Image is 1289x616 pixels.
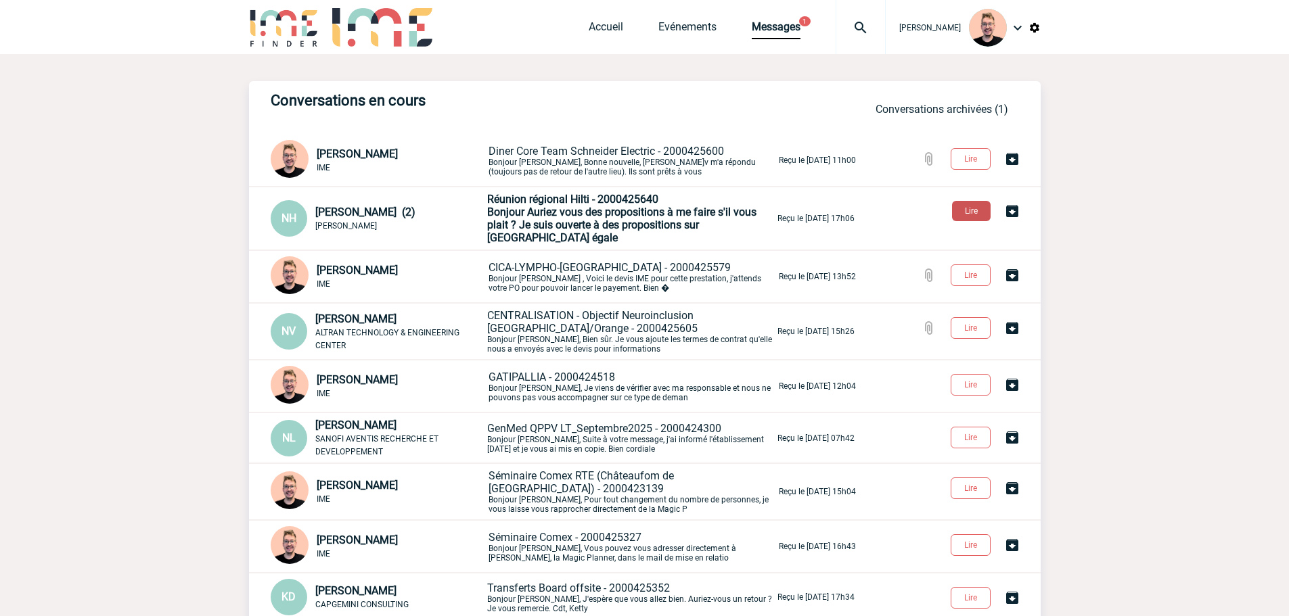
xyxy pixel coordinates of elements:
[1004,320,1020,336] img: Archiver la conversation
[951,427,991,448] button: Lire
[777,327,855,336] p: Reçu le [DATE] 15h26
[951,477,991,499] button: Lire
[799,16,811,26] button: 1
[940,430,1004,443] a: Lire
[940,321,1004,333] a: Lire
[1004,480,1020,496] img: Archiver la conversation
[487,422,721,435] span: GenMed QPPV LT_Septembre2025 - 2000424300
[317,389,330,398] span: IME
[489,531,641,544] span: Séminaire Comex - 2000425327
[489,469,674,495] span: Séminaire Comex RTE (Châteaufom de [GEOGRAPHIC_DATA]) - 2000423139
[940,268,1004,281] a: Lire
[489,531,776,563] p: Bonjour [PERSON_NAME], Vous pouvez vous adresser directement à [PERSON_NAME], la Magic Planner, d...
[487,582,670,594] span: Transferts Board offsite - 2000425352
[315,434,438,456] span: SANOFI AVENTIS RECHERCHE ET DEVELOPPEMENT
[281,212,296,224] span: NH
[271,590,855,602] a: KD [PERSON_NAME] CAPGEMINI CONSULTING Transferts Board offsite - 2000425352Bonjour [PERSON_NAME],...
[489,469,776,514] p: Bonjour [PERSON_NAME], Pour tout changement du nombre de personnes, je vous laisse vous rapproche...
[271,140,309,178] img: 129741-1.png
[1004,267,1020,283] img: Archiver la conversation
[271,539,856,552] a: [PERSON_NAME] IME Séminaire Comex - 2000425327Bonjour [PERSON_NAME], Vous pouvez vous adresser di...
[271,153,856,166] a: [PERSON_NAME] IME Diner Core Team Schneider Electric - 2000425600Bonjour [PERSON_NAME], Bonne nou...
[941,204,1004,216] a: Lire
[1004,429,1020,446] img: Archiver la conversation
[271,526,486,567] div: Conversation privée : Client - Agence
[271,526,309,564] img: 129741-1.png
[315,600,409,609] span: CAPGEMINI CONSULTING
[951,534,991,556] button: Lire
[271,431,855,444] a: NL [PERSON_NAME] SANOFI AVENTIS RECHERCHE ET DEVELOPPEMENT GenMed QPPV LT_Septembre2025 - 2000424...
[281,325,296,337] span: NV
[271,92,677,109] h3: Conversations en cours
[489,261,776,293] p: Bonjour [PERSON_NAME] , Voici le devis IME pour cette prestation, j'attends votre PO pour pouvoir...
[489,145,724,158] span: Diner Core Team Schneider Electric - 2000425600
[315,206,415,218] span: [PERSON_NAME] (2)
[317,549,330,559] span: IME
[752,20,800,39] a: Messages
[1004,203,1020,219] img: Archiver la conversation
[940,538,1004,550] a: Lire
[315,312,397,325] span: [PERSON_NAME]
[271,211,855,224] a: NH [PERSON_NAME] (2) [PERSON_NAME] Réunion régional Hilti - 2000425640Bonjour Auriez vous des pro...
[489,145,776,176] p: Bonjour [PERSON_NAME], Bonne nouvelle, [PERSON_NAME]v m'a répondu (toujours pas de retour de l'au...
[952,201,991,221] button: Lire
[271,484,856,497] a: [PERSON_NAME] IME Séminaire Comex RTE (Châteaufom de [GEOGRAPHIC_DATA]) - 2000423139Bonjour [PERS...
[940,377,1004,390] a: Lire
[779,381,856,391] p: Reçu le [DATE] 12h04
[779,542,856,551] p: Reçu le [DATE] 16h43
[282,431,296,444] span: NL
[940,590,1004,603] a: Lire
[271,471,309,509] img: 129741-1.png
[489,371,776,402] p: Bonjour [PERSON_NAME], Je viens de vérifier avec ma responsable et nous ne pouvons pas vous accom...
[489,371,615,383] span: GATIPALLIA - 2000424518
[271,324,855,337] a: NV [PERSON_NAME] ALTRAN TECHNOLOGY & ENGINEERING CENTER CENTRALISATION - Objectif Neuroinclusion ...
[317,534,398,546] span: [PERSON_NAME]
[271,269,856,282] a: [PERSON_NAME] IME CICA-LYMPHO-[GEOGRAPHIC_DATA] - 2000425579Bonjour [PERSON_NAME] , Voici le devi...
[779,156,856,165] p: Reçu le [DATE] 11h00
[315,584,397,597] span: [PERSON_NAME]
[1004,590,1020,606] img: Archiver la conversation
[271,256,486,297] div: Conversation privée : Client - Agence
[271,140,486,181] div: Conversation privée : Client - Agence
[271,471,486,512] div: Conversation privée : Client - Agence
[1004,377,1020,393] img: Archiver la conversation
[969,9,1007,47] img: 129741-1.png
[940,481,1004,494] a: Lire
[271,200,484,237] div: Conversation privée : Client - Agence
[589,20,623,39] a: Accueil
[317,479,398,492] span: [PERSON_NAME]
[487,309,775,354] p: Bonjour [PERSON_NAME], Bien sûr. Je vous ajoute les termes de contrat qu'elle nous a envoyés avec...
[1004,151,1020,167] img: Archiver la conversation
[249,8,319,47] img: IME-Finder
[940,151,1004,164] a: Lire
[1004,537,1020,553] img: Archiver la conversation
[777,214,855,223] p: Reçu le [DATE] 17h06
[951,587,991,609] button: Lire
[779,487,856,496] p: Reçu le [DATE] 15h04
[951,317,991,339] button: Lire
[487,193,658,206] span: Réunion régional Hilti - 2000425640
[317,147,398,160] span: [PERSON_NAME]
[271,256,309,294] img: 129741-1.png
[779,272,856,281] p: Reçu le [DATE] 13h52
[271,366,486,406] div: Conversation privée : Client - Agence
[487,206,756,244] span: Bonjour Auriez vous des propositions à me faire s'il vous plait ? Je suis ouverte à des propositi...
[899,23,961,32] span: [PERSON_NAME]
[317,264,398,277] span: [PERSON_NAME]
[315,419,397,431] span: [PERSON_NAME]
[777,433,855,443] p: Reçu le [DATE] 07h42
[487,422,775,454] p: Bonjour [PERSON_NAME], Suite à votre message, j'ai informé l'établissement [DATE] et je vous ai m...
[317,373,398,386] span: [PERSON_NAME]
[271,366,309,404] img: 129741-1.png
[777,592,855,602] p: Reçu le [DATE] 17h34
[951,148,991,170] button: Lire
[271,579,484,615] div: Conversation privée : Client - Agence
[317,163,330,172] span: IME
[317,494,330,504] span: IME
[487,582,775,613] p: Bonjour [PERSON_NAME], J'espère que vous allez bien. Auriez-vous un retour ? Je vous remercie. Cd...
[951,374,991,396] button: Lire
[487,309,698,335] span: CENTRALISATION - Objectif Neuroinclusion [GEOGRAPHIC_DATA]/Orange - 2000425605
[281,590,296,603] span: KD
[315,221,377,231] span: [PERSON_NAME]
[271,379,856,392] a: [PERSON_NAME] IME GATIPALLIA - 2000424518Bonjour [PERSON_NAME], Je viens de vérifier avec ma resp...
